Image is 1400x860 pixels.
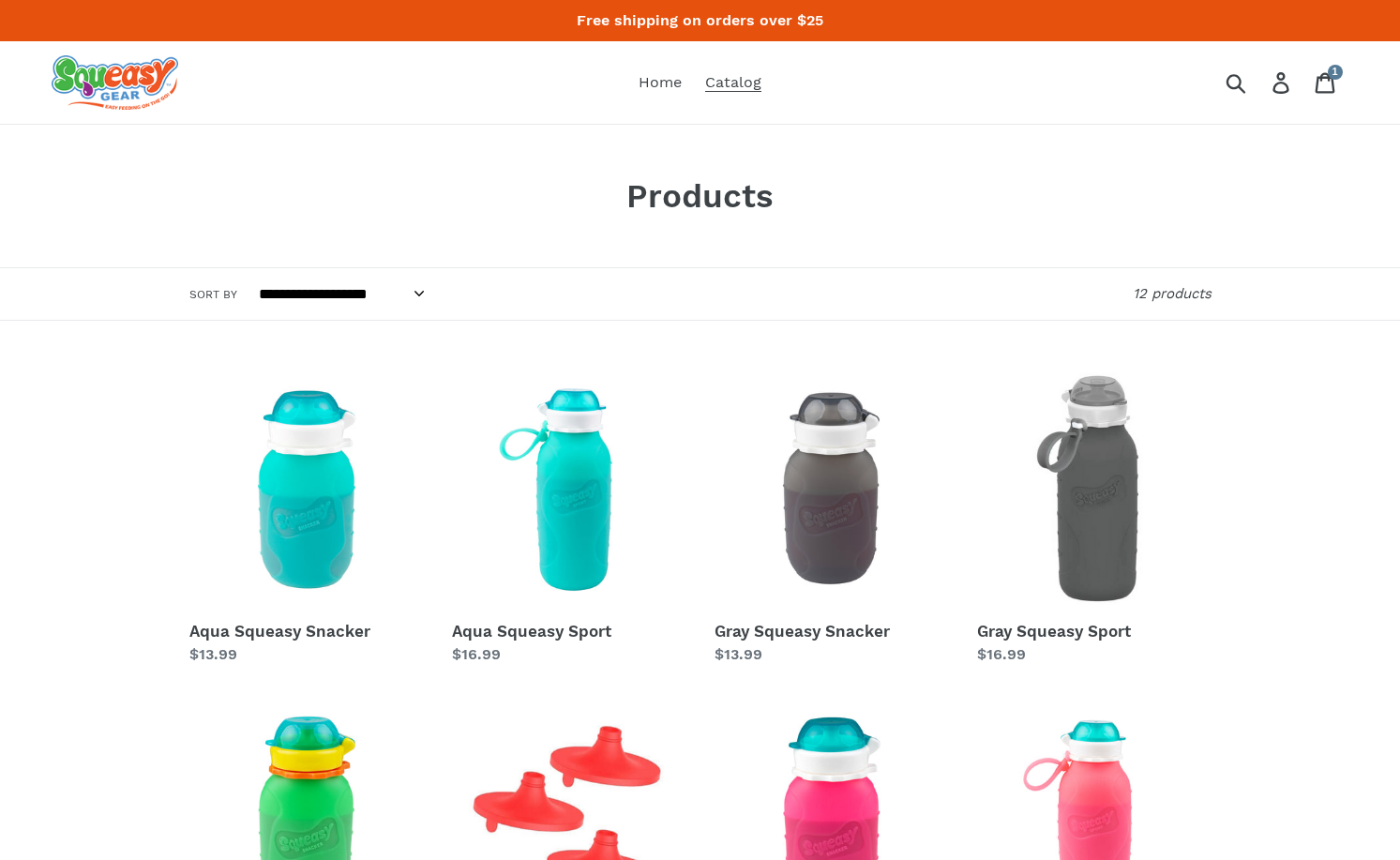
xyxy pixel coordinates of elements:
input: Search [1232,62,1284,103]
a: Catalog [696,68,771,97]
a: 1 [1304,62,1348,104]
a: Home [629,68,691,97]
label: Sort by [189,286,237,303]
span: 12 products [1133,285,1212,302]
span: Home [639,73,682,92]
span: 1 [1332,67,1338,77]
span: Catalog [705,73,761,92]
img: squeasy gear snacker portable food pouch [52,55,178,110]
span: Products [626,176,774,216]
